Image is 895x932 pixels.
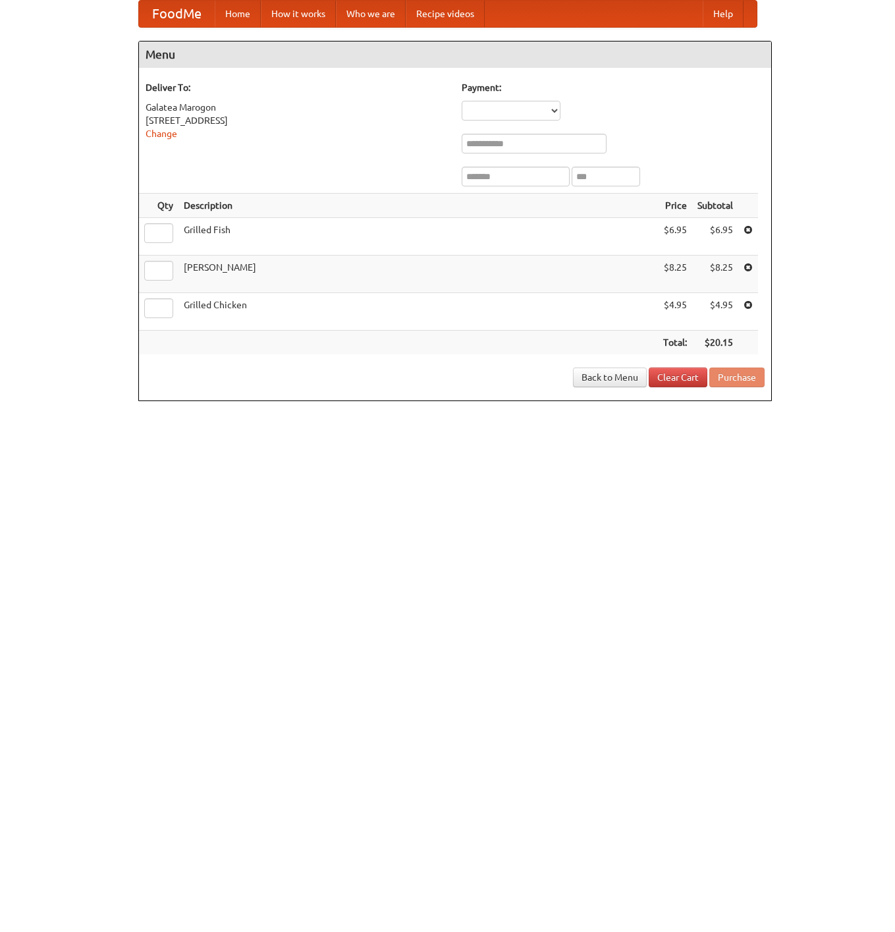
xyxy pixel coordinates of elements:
[146,128,177,139] a: Change
[178,218,658,256] td: Grilled Fish
[139,1,215,27] a: FoodMe
[178,256,658,293] td: [PERSON_NAME]
[658,218,692,256] td: $6.95
[692,293,738,331] td: $4.95
[692,256,738,293] td: $8.25
[658,331,692,355] th: Total:
[692,194,738,218] th: Subtotal
[336,1,406,27] a: Who we are
[573,368,647,387] a: Back to Menu
[178,194,658,218] th: Description
[658,256,692,293] td: $8.25
[215,1,261,27] a: Home
[139,194,178,218] th: Qty
[658,293,692,331] td: $4.95
[649,368,707,387] a: Clear Cart
[178,293,658,331] td: Grilled Chicken
[146,81,448,94] h5: Deliver To:
[692,218,738,256] td: $6.95
[703,1,744,27] a: Help
[406,1,485,27] a: Recipe videos
[462,81,765,94] h5: Payment:
[261,1,336,27] a: How it works
[658,194,692,218] th: Price
[692,331,738,355] th: $20.15
[139,41,771,68] h4: Menu
[146,114,448,127] div: [STREET_ADDRESS]
[146,101,448,114] div: Galatea Marogon
[709,368,765,387] button: Purchase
